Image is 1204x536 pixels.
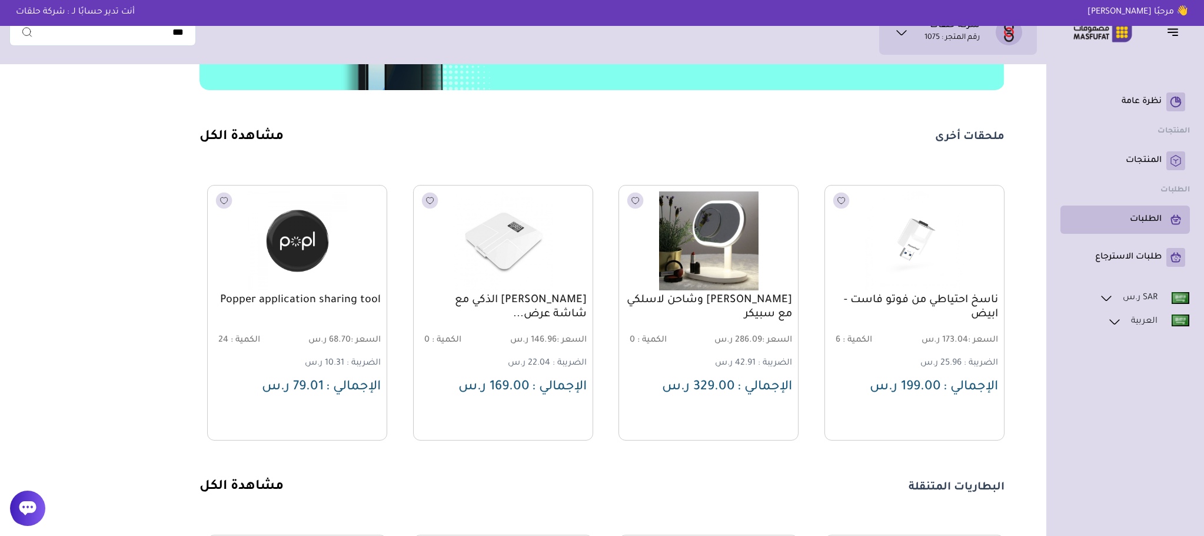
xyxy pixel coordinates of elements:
[630,336,635,345] span: 0
[1065,210,1185,229] a: الطلبات
[909,481,1005,495] h1: البطاريات المتنقلة
[1126,155,1162,167] p: المنتجات
[553,359,587,368] span: الضريبة :
[626,191,791,290] img: 202310101434-5hDvQfdOQETqvaB1DBHpIgN6ZkzcfjqKT0kOuP3p.jpg
[420,293,587,322] a: [PERSON_NAME] الذكي مع شاشة عرض...
[920,359,962,368] span: 25.96 ر.س
[214,293,381,307] a: Popper application sharing tool
[637,336,667,345] span: الكمية :
[1095,252,1162,263] p: طلبات الاسترجاع
[214,191,380,290] img: 202310101446-coLLqWI5z2axZTYfOsfOkkb6tQ9Akw73xHXB8PNE.jpg
[930,21,980,32] h1: شركة حلقات
[504,335,587,346] span: 146.96 ر.س
[831,293,998,322] a: ناسخ احتياطي من فوتو فاست - ابيض
[1079,6,1197,19] p: 👋 مرحبًا [PERSON_NAME]
[924,32,980,44] p: رقم المتجر : 1075
[1130,214,1162,226] p: الطلبات
[1065,248,1185,267] a: طلبات الاسترجاع
[432,336,461,345] span: الكمية :
[262,381,324,395] span: 79.01 ر.س
[943,381,998,395] span: الإجمالي :
[218,336,228,345] span: 24
[1172,292,1189,304] img: Eng
[762,336,792,345] span: السعر :
[1122,96,1162,108] p: نظرة عامة
[964,359,998,368] span: الضريبة :
[424,336,430,345] span: 0
[7,6,144,19] p: أنت تدير حسابًا لـ : شركة حلقات
[996,19,1022,45] img: شركة حلقات
[836,336,840,345] span: 6
[1160,186,1190,194] strong: الطلبات
[1065,151,1185,170] a: المنتجات
[508,359,550,368] span: 22.04 ر.س
[1065,92,1185,111] a: نظرة عامة
[326,381,381,395] span: الإجمالي :
[1065,21,1140,44] img: Logo
[968,336,998,345] span: السعر :
[199,480,284,494] a: مشاهدة الكل
[710,335,793,346] span: 286.09 ر.س
[935,130,1005,144] h1: ملحقات أخرى
[305,359,344,368] span: 10.31 ر.س
[298,335,381,346] span: 68.70 ر.س
[843,336,872,345] span: الكمية :
[1099,290,1190,306] a: SAR ر.س
[870,381,941,395] span: 199.00 ر.س
[557,336,587,345] span: السعر :
[832,191,997,290] img: 202310101426-FkK454V4IeQEsRFOxJVgwCALi6orAK3oazVl7WlQ.jpg
[758,359,792,368] span: الضريبة :
[1158,127,1190,135] strong: المنتجات
[916,335,998,346] span: 173.04 ر.س
[715,359,756,368] span: 42.91 ر.س
[351,336,381,345] span: السعر :
[532,381,587,395] span: الإجمالي :
[1107,314,1190,329] a: العربية
[199,130,284,144] a: مشاهدة الكل
[737,381,792,395] span: الإجمالي :
[347,359,381,368] span: الضريبة :
[458,381,530,395] span: 169.00 ر.س
[662,381,735,395] span: 329.00 ر.س
[420,191,586,290] img: 202310101446-LxP1nGQhRKtC35VCVK0iZE20PV1VNwb4hncGZEM7.jpg
[231,336,260,345] span: الكمية :
[625,293,792,322] a: [PERSON_NAME] وشاحن لاسلكي مع سبيكر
